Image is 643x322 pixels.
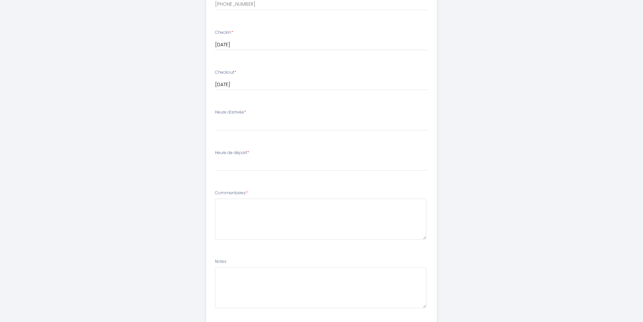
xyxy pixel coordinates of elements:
[215,69,236,76] label: Checkout
[215,190,248,196] label: Commentaires
[215,150,249,156] label: Heure de départ
[215,29,233,36] label: Checkin
[215,258,226,265] label: Notes
[215,109,246,116] label: Heure d'arrivée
